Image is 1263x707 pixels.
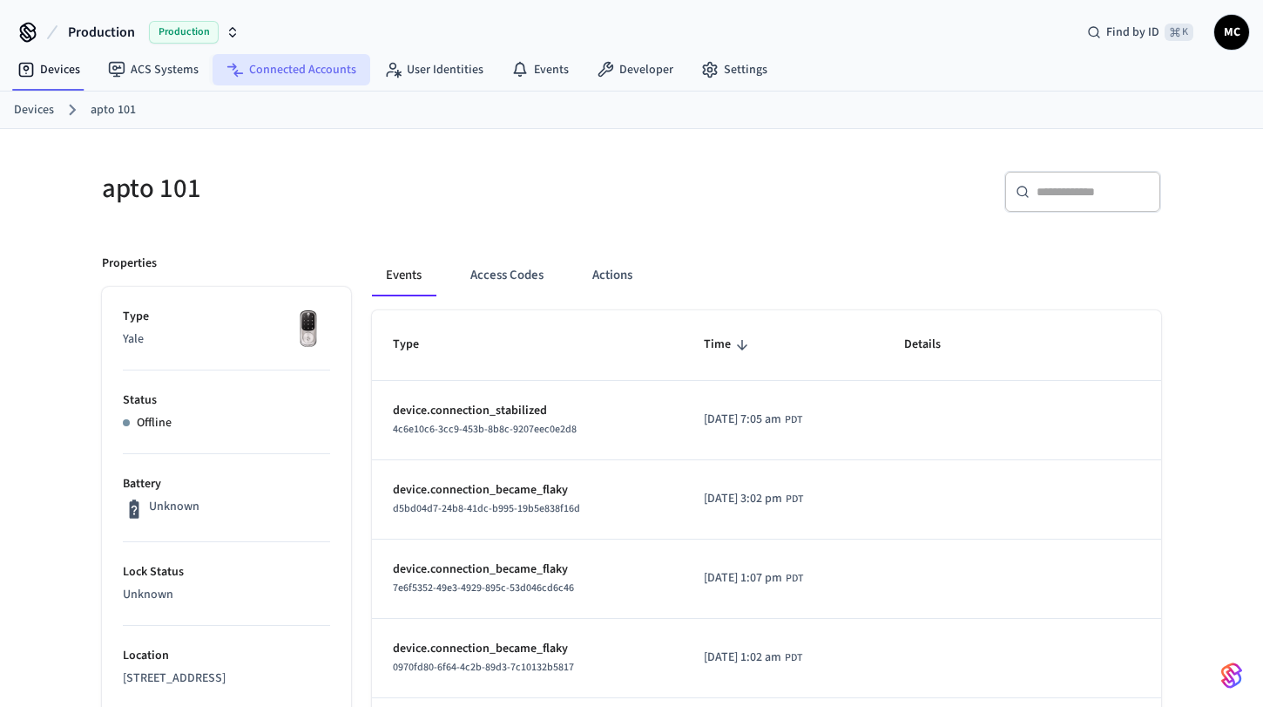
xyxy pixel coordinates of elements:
[102,171,621,207] h5: apto 101
[393,640,662,658] p: device.connection_became_flaky
[393,660,574,675] span: 0970fd80-6f64-4c2b-89d3-7c10132b5817
[287,308,330,351] img: Yale Assure Touchscreen Wifi Smart Lock, Satin Nickel, Front
[1165,24,1193,41] span: ⌘ K
[687,54,781,85] a: Settings
[785,650,802,666] span: PDT
[213,54,370,85] a: Connected Accounts
[1214,15,1249,50] button: MC
[578,255,646,296] button: Actions
[94,54,213,85] a: ACS Systems
[393,501,580,516] span: d5bd04d7-24b8-41dc-b995-19b5e838f16d
[704,411,802,429] div: America/Los_Angeles
[704,569,803,588] div: America/Los_Angeles
[704,649,802,667] div: America/Los_Angeles
[497,54,583,85] a: Events
[149,498,199,516] p: Unknown
[393,581,574,595] span: 7e6f5352-49e3-4929-895c-53d046cd6c46
[123,391,330,410] p: Status
[68,22,135,43] span: Production
[393,481,662,500] p: device.connection_became_flaky
[786,492,803,507] span: PDT
[704,490,803,508] div: America/Los_Angeles
[704,411,781,429] span: [DATE] 7:05 am
[102,255,157,273] p: Properties
[14,101,54,119] a: Devices
[123,563,330,581] p: Lock Status
[456,255,557,296] button: Access Codes
[370,54,497,85] a: User Identities
[372,255,1161,296] div: ant example
[1073,17,1207,48] div: Find by ID⌘ K
[149,21,219,44] span: Production
[123,647,330,665] p: Location
[123,330,330,349] p: Yale
[123,586,330,604] p: Unknown
[137,414,172,432] p: Offline
[704,569,782,588] span: [DATE] 1:07 pm
[123,308,330,326] p: Type
[704,331,753,358] span: Time
[393,402,662,420] p: device.connection_stabilized
[1216,17,1247,48] span: MC
[123,475,330,493] p: Battery
[786,571,803,587] span: PDT
[704,649,781,667] span: [DATE] 1:02 am
[704,490,782,508] span: [DATE] 3:02 pm
[123,670,330,688] p: [STREET_ADDRESS]
[91,101,136,119] a: apto 101
[583,54,687,85] a: Developer
[1106,24,1159,41] span: Find by ID
[904,331,963,358] span: Details
[393,331,442,358] span: Type
[785,412,802,428] span: PDT
[393,422,577,437] span: 4c6e10c6-3cc9-453b-8b8c-9207eec0e2d8
[372,255,436,296] button: Events
[3,54,94,85] a: Devices
[1221,662,1242,690] img: SeamLogoGradient.69752ec5.svg
[393,561,662,579] p: device.connection_became_flaky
